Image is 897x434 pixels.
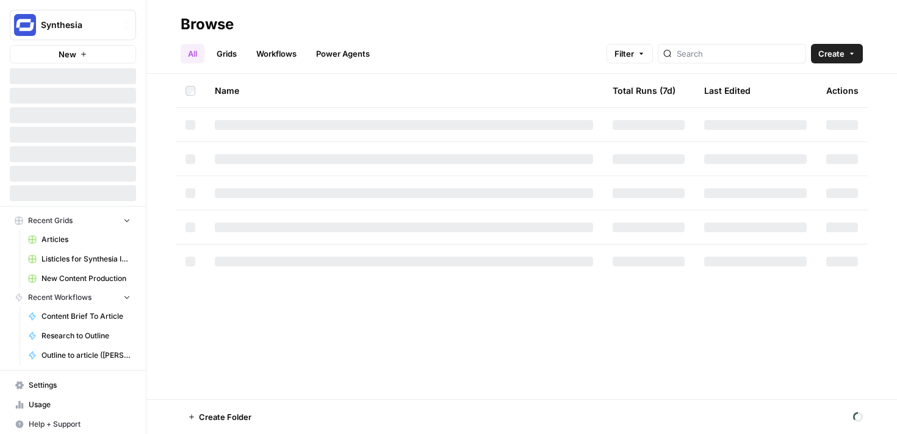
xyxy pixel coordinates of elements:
span: New [59,48,76,60]
span: Help + Support [29,419,131,430]
input: Search [677,48,801,60]
button: Create Folder [181,407,259,427]
button: Recent Grids [10,212,136,230]
a: New Content Production [23,269,136,288]
span: Synthesia [41,19,115,31]
img: Synthesia Logo [14,14,36,36]
a: Listicles for Synthesia Inclusion Analysis [23,249,136,269]
div: Last Edited [704,74,751,107]
div: Name [215,74,593,107]
span: Create [818,48,845,60]
button: Recent Workflows [10,288,136,307]
span: Filter [614,48,634,60]
span: Recent Grids [28,215,73,226]
a: Settings [10,375,136,395]
span: Create Folder [199,411,251,423]
button: Help + Support [10,414,136,434]
button: Workspace: Synthesia [10,10,136,40]
span: Outline to article ([PERSON_NAME]'s fork) [41,350,131,361]
a: Content Brief To Article [23,307,136,326]
span: Research to Outline [41,330,131,341]
span: Articles [41,234,131,245]
a: Articles [23,230,136,249]
span: Content Brief To Article [41,311,131,322]
a: Usage [10,395,136,414]
span: New Content Production [41,273,131,284]
button: Create [811,44,863,63]
a: Outline to article ([PERSON_NAME]'s fork) [23,346,136,365]
span: Settings [29,380,131,391]
span: Recent Workflows [28,292,92,303]
a: Grids [209,44,244,63]
a: Power Agents [309,44,377,63]
button: Filter [607,44,653,63]
button: New [10,45,136,63]
div: Browse [181,15,234,34]
a: Research to Outline [23,326,136,346]
div: Actions [826,74,859,107]
span: Usage [29,399,131,410]
a: All [181,44,204,63]
div: Total Runs (7d) [613,74,675,107]
span: Listicles for Synthesia Inclusion Analysis [41,254,131,265]
a: Workflows [249,44,304,63]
